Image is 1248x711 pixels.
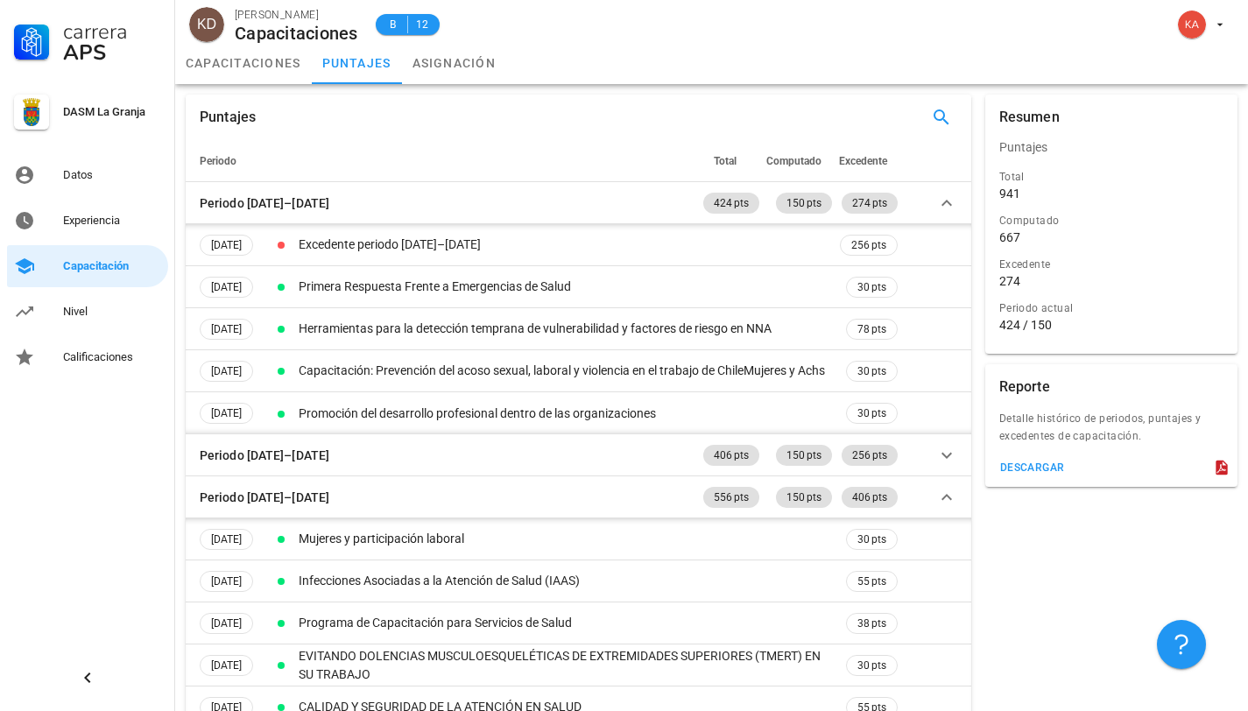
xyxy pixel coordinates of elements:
[235,24,358,43] div: Capacitaciones
[295,224,836,266] td: Excedente periodo [DATE]–[DATE]
[999,186,1020,201] div: 941
[211,320,242,339] span: [DATE]
[851,236,886,255] span: 256 pts
[211,572,242,591] span: [DATE]
[985,410,1237,455] div: Detalle histórico de periodos, puntajes y excedentes de capacitación.
[211,614,242,633] span: [DATE]
[295,560,836,602] td: Infecciones Asociadas a la Atención de Salud (IAAS)
[211,404,242,423] span: [DATE]
[999,95,1060,140] div: Resumen
[295,266,836,308] td: Primera Respuesta Frente a Emergencias de Salud
[852,193,887,214] span: 274 pts
[857,363,886,380] span: 30 pts
[763,140,836,182] th: Computado
[714,155,737,167] span: Total
[200,488,329,507] div: Periodo [DATE]–[DATE]
[295,602,836,644] td: Programa de Capacitación para Servicios de Salud
[295,644,836,686] td: EVITANDO DOLENCIAS MUSCULOESQUELÉTICAS DE EXTREMIDADES SUPERIORES (TMERT) EN SU TRABAJO
[63,42,161,63] div: APS
[197,7,216,42] span: KD
[857,657,886,674] span: 30 pts
[857,278,886,296] span: 30 pts
[766,155,821,167] span: Computado
[402,42,507,84] a: asignación
[63,168,161,182] div: Datos
[999,229,1020,245] div: 667
[63,350,161,364] div: Calificaciones
[857,573,886,590] span: 55 pts
[211,278,242,297] span: [DATE]
[857,320,886,338] span: 78 pts
[200,95,256,140] div: Puntajes
[7,200,168,242] a: Experiencia
[7,245,168,287] a: Capacitación
[295,350,836,392] td: Capacitación: Prevención del acoso sexual, laboral y violencia en el trabajo de ChileMujeres y Achs
[999,212,1223,229] div: Computado
[992,455,1072,480] button: descargar
[985,126,1237,168] div: Puntajes
[714,193,749,214] span: 424 pts
[7,336,168,378] a: Calificaciones
[999,364,1050,410] div: Reporte
[999,317,1223,333] div: 424 / 150
[211,530,242,549] span: [DATE]
[999,461,1065,474] div: descargar
[700,140,763,182] th: Total
[714,487,749,508] span: 556 pts
[312,42,402,84] a: puntajes
[200,194,329,213] div: Periodo [DATE]–[DATE]
[63,214,161,228] div: Experiencia
[235,6,358,24] div: [PERSON_NAME]
[186,140,700,182] th: Periodo
[857,405,886,422] span: 30 pts
[786,193,821,214] span: 150 pts
[295,308,836,350] td: Herramientas para la detección temprana de vulnerabilidad y factores de riesgo en NNA
[211,656,242,675] span: [DATE]
[999,256,1223,273] div: Excedente
[857,615,886,632] span: 38 pts
[175,42,312,84] a: capacitaciones
[63,305,161,319] div: Nivel
[200,155,236,167] span: Periodo
[999,168,1223,186] div: Total
[786,445,821,466] span: 150 pts
[999,299,1223,317] div: Periodo actual
[999,273,1020,289] div: 274
[836,140,901,182] th: Excedente
[1178,11,1206,39] div: avatar
[839,155,887,167] span: Excedente
[7,154,168,196] a: Datos
[852,487,887,508] span: 406 pts
[852,445,887,466] span: 256 pts
[714,445,749,466] span: 406 pts
[211,236,242,255] span: [DATE]
[295,392,836,434] td: Promoción del desarrollo profesional dentro de las organizaciones
[295,518,836,560] td: Mujeres y participación laboral
[211,362,242,381] span: [DATE]
[63,259,161,273] div: Capacitación
[63,105,161,119] div: DASM La Granja
[415,16,429,33] span: 12
[63,21,161,42] div: Carrera
[857,531,886,548] span: 30 pts
[786,487,821,508] span: 150 pts
[189,7,224,42] div: avatar
[386,16,400,33] span: B
[200,446,329,465] div: Periodo [DATE]–[DATE]
[7,291,168,333] a: Nivel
